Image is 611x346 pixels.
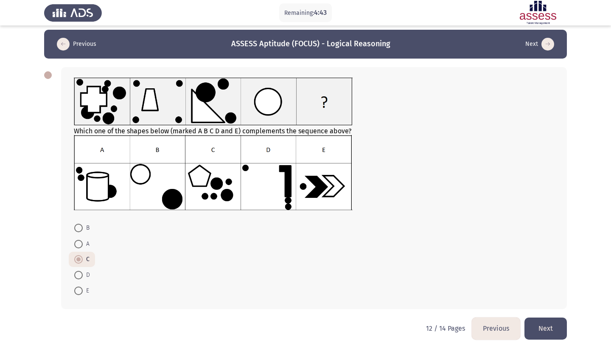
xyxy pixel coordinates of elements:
button: load previous page [54,37,99,51]
span: D [83,270,90,280]
button: load previous page [472,318,520,339]
button: load next page [523,37,557,51]
img: Assessment logo of ASSESS Focus 4 Module Assessment (EN/AR) (Advanced - IB) [509,1,567,25]
img: Assess Talent Management logo [44,1,102,25]
span: 4:43 [314,8,327,17]
div: Which one of the shapes below (marked A B C D and E) complements the sequence above? [74,78,554,212]
p: 12 / 14 Pages [426,324,465,332]
h3: ASSESS Aptitude (FOCUS) - Logical Reasoning [231,39,390,49]
p: Remaining: [284,8,327,18]
span: C [83,254,90,264]
span: E [83,286,89,296]
img: UkFYYV8wODRfQSAucG5nMTY5MTMyNDIwODY1NA==.png [74,78,353,125]
span: B [83,223,90,233]
span: A [83,239,90,249]
button: load next page [524,318,567,339]
img: UkFYYV8wODRfQi5wbmcxNjkxMzI0MjIwMzM5.png [74,135,353,210]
